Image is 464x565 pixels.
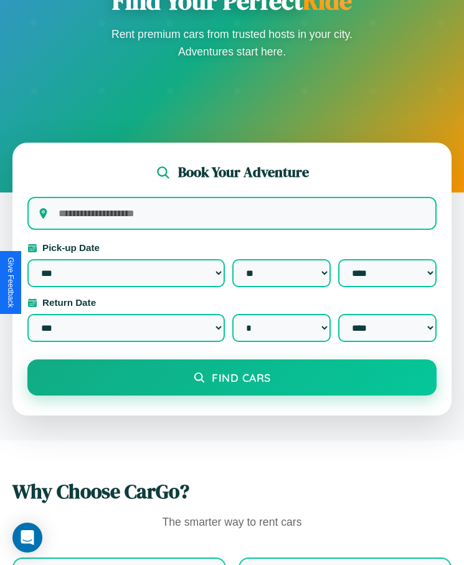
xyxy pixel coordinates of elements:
div: Open Intercom Messenger [12,523,42,553]
h2: Book Your Adventure [178,163,309,182]
label: Pick-up Date [27,242,437,253]
p: Rent premium cars from trusted hosts in your city. Adventures start here. [108,26,357,60]
label: Return Date [27,297,437,308]
div: Give Feedback [6,257,15,308]
h2: Why Choose CarGo? [12,478,452,505]
button: Find Cars [27,359,437,396]
p: The smarter way to rent cars [12,513,452,533]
